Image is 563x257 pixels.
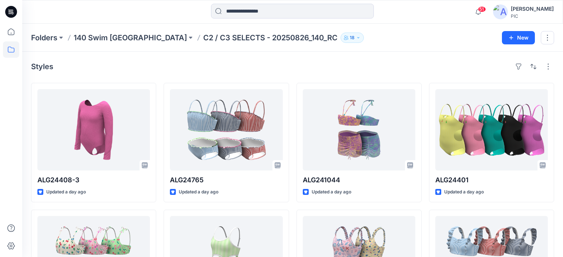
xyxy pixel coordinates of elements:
[312,188,351,196] p: Updated a day ago
[31,62,53,71] h4: Styles
[37,89,150,170] a: ALG24408-3
[31,33,57,43] a: Folders
[444,188,484,196] p: Updated a day ago
[203,33,338,43] p: C2 / C3 SELECTS - 20250826_140_RC
[435,175,548,185] p: ALG24401
[511,4,554,13] div: [PERSON_NAME]
[74,33,187,43] a: 140 Swim [GEOGRAPHIC_DATA]
[37,175,150,185] p: ALG24408-3
[478,6,486,12] span: 51
[46,188,86,196] p: Updated a day ago
[170,89,282,170] a: ALG24765
[303,89,415,170] a: ALG241044
[511,13,554,19] div: PIC
[303,175,415,185] p: ALG241044
[341,33,364,43] button: 18
[435,89,548,170] a: ALG24401
[179,188,218,196] p: Updated a day ago
[350,34,355,42] p: 18
[493,4,508,19] img: avatar
[170,175,282,185] p: ALG24765
[502,31,535,44] button: New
